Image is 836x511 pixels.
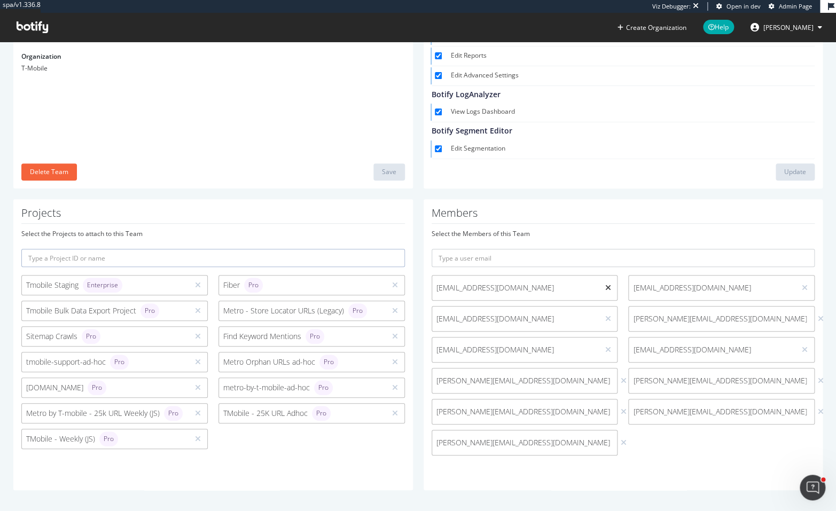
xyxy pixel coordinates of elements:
div: Viz Debugger: [652,2,691,11]
a: Admin Page [769,2,812,11]
div: Tmobile Bulk Data Export Project [26,303,184,318]
div: brand label [110,355,129,370]
div: Select the Projects to attach to this Team [21,229,405,238]
span: Open in dev [726,2,761,10]
input: Type a Project ID or name [21,249,405,267]
iframe: Intercom live chat [800,475,825,500]
div: TMobile - 25K URL Adhoc [223,406,381,421]
div: brand label [140,303,159,318]
div: Fiber [223,278,381,293]
span: [PERSON_NAME][EMAIL_ADDRESS][DOMAIN_NAME] [436,406,610,417]
button: Create Organization [617,22,687,33]
label: Edit Reports [451,51,811,61]
span: Pro [114,359,124,365]
div: Tmobile Staging [26,278,184,293]
input: Edit Segmentation [435,145,442,152]
label: Organization [21,52,61,61]
span: [PERSON_NAME][EMAIL_ADDRESS][DOMAIN_NAME] [633,313,807,324]
div: [DOMAIN_NAME] [26,380,184,395]
div: Sitemap Crawls [26,329,184,344]
div: T-Mobile [21,64,405,73]
span: [EMAIL_ADDRESS][DOMAIN_NAME] [436,344,595,355]
label: Edit Segmentation [451,144,811,154]
h1: Members [432,207,815,224]
span: Pro [310,333,320,340]
span: Pro [145,308,155,314]
span: [PERSON_NAME][EMAIL_ADDRESS][DOMAIN_NAME] [436,437,610,448]
span: Pro [353,308,363,314]
span: Pro [316,410,326,416]
span: Pro [104,436,114,442]
div: Select the Members of this Team [432,229,815,238]
div: brand label [244,278,263,293]
span: Pro [318,384,329,391]
span: [PERSON_NAME][EMAIL_ADDRESS][DOMAIN_NAME] [633,406,807,417]
label: Edit Advanced Settings [451,70,811,81]
span: [EMAIL_ADDRESS][DOMAIN_NAME] [633,282,791,293]
span: [PERSON_NAME][EMAIL_ADDRESS][DOMAIN_NAME] [436,375,610,386]
h1: Projects [21,207,405,224]
div: Update [784,167,806,176]
span: [EMAIL_ADDRESS][DOMAIN_NAME] [436,282,595,293]
div: brand label [314,380,333,395]
span: Help [703,20,734,34]
div: Save [382,167,396,176]
span: Pro [168,410,178,416]
div: metro-by-t-mobile-ad-hoc [223,380,381,395]
button: Update [776,163,815,180]
div: Metro Orphan URLs ad-hoc [223,355,381,370]
div: brand label [348,303,367,318]
span: Pro [92,384,102,391]
div: brand label [82,329,100,344]
div: brand label [312,406,331,421]
div: brand label [99,431,118,446]
span: [EMAIL_ADDRESS][DOMAIN_NAME] [633,344,791,355]
div: Delete Team [30,167,68,176]
input: View Logs Dashboard [435,108,442,115]
div: brand label [306,329,324,344]
h4: Botify Segment Editor [432,127,811,135]
span: [PERSON_NAME][EMAIL_ADDRESS][DOMAIN_NAME] [633,375,807,386]
span: Pro [248,282,259,288]
div: brand label [83,278,122,293]
div: brand label [88,380,106,395]
span: Pro [86,333,96,340]
input: Edit Reports [435,52,442,59]
button: [PERSON_NAME] [742,19,831,36]
button: Delete Team [21,163,77,180]
div: Metro by T-mobile - 25k URL Weekly (JS) [26,406,184,421]
label: View Logs Dashboard [451,107,811,117]
span: Admin Page [779,2,812,10]
div: tmobile-support-ad-hoc [26,355,184,370]
span: kerry [763,23,814,32]
div: brand label [164,406,183,421]
input: Type a user email [432,249,815,267]
input: Edit Advanced Settings [435,72,442,79]
div: brand label [319,355,338,370]
div: TMobile - Weekly (JS) [26,431,184,446]
span: Pro [324,359,334,365]
div: Find Keyword Mentions [223,329,381,344]
a: Open in dev [716,2,761,11]
span: [EMAIL_ADDRESS][DOMAIN_NAME] [436,313,595,324]
span: Enterprise [87,282,118,288]
h4: Botify LogAnalyzer [432,90,811,98]
button: Save [373,163,405,180]
div: Metro - Store Locator URLs (Legacy) [223,303,381,318]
